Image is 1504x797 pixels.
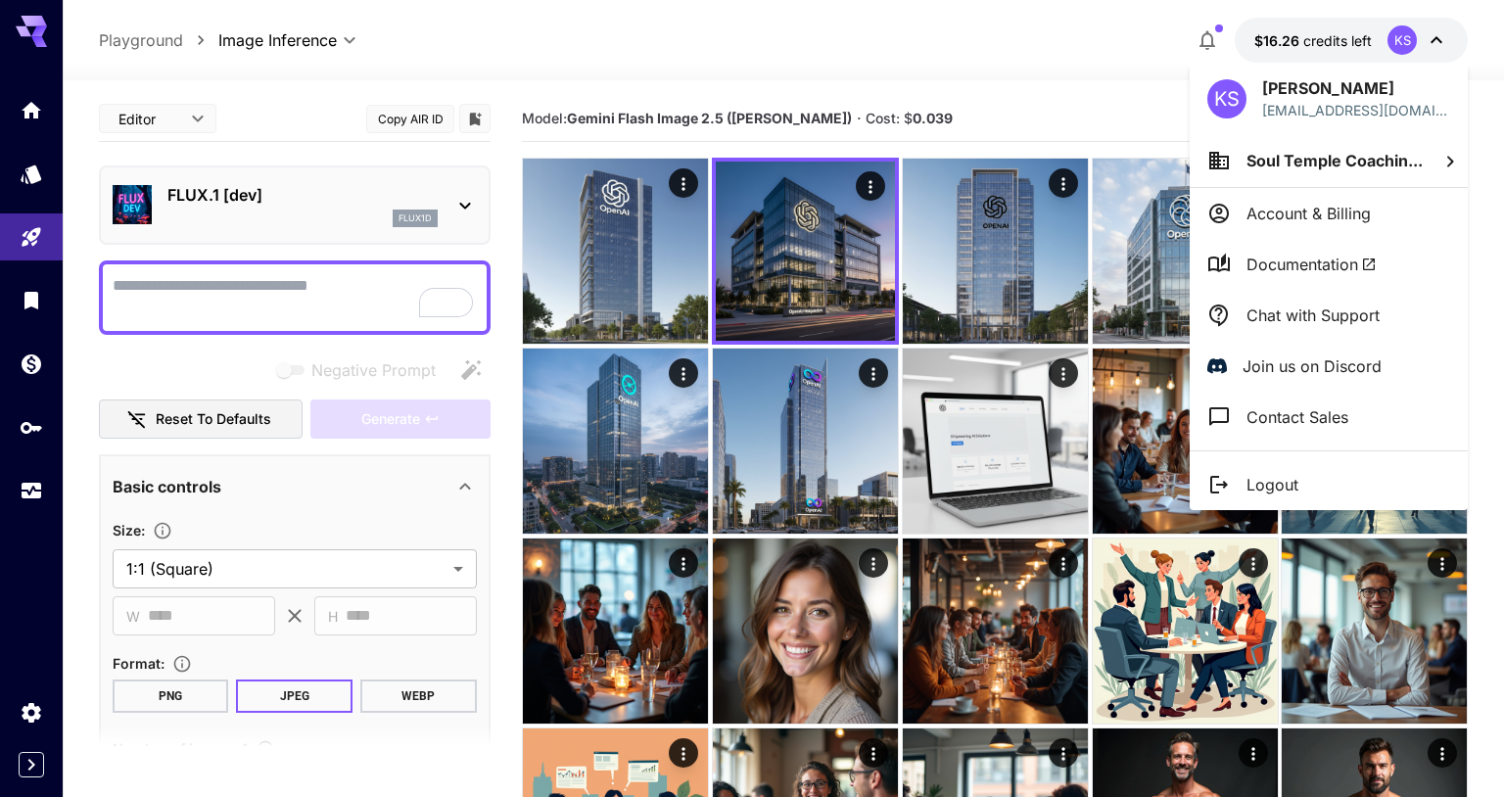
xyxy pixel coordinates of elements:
span: Documentation [1246,253,1377,276]
span: Soul Temple Coachin... [1246,151,1423,170]
p: Join us on Discord [1243,354,1382,378]
div: klemenstruc@gmail.com [1262,100,1450,120]
p: Account & Billing [1246,202,1371,225]
p: Contact Sales [1246,405,1348,429]
p: Chat with Support [1246,304,1380,327]
div: KS [1207,79,1246,118]
button: Soul Temple Coachin... [1190,134,1468,187]
p: [EMAIL_ADDRESS][DOMAIN_NAME] [1262,100,1450,120]
p: Logout [1246,473,1298,496]
p: [PERSON_NAME] [1262,76,1450,100]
